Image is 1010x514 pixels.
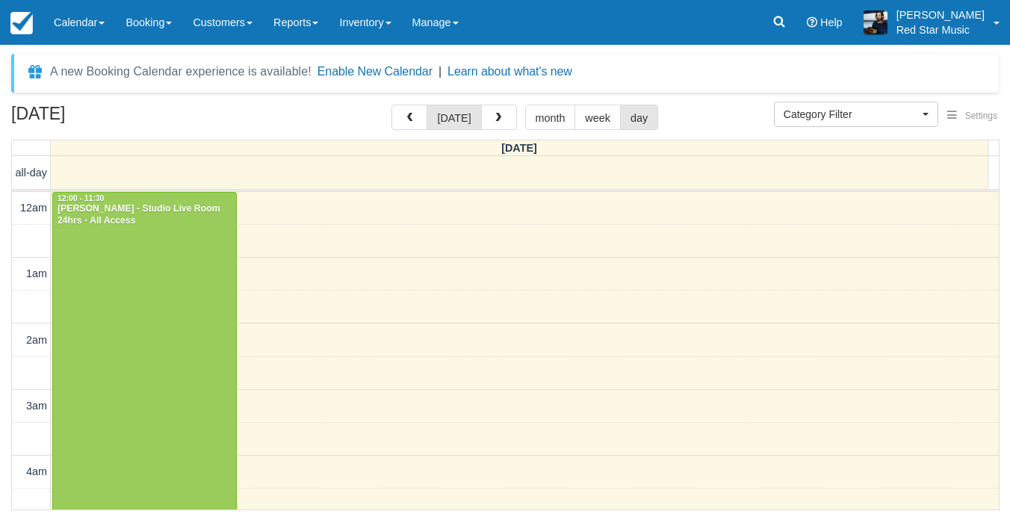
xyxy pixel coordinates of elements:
span: 1am [26,267,47,279]
img: checkfront-main-nav-mini-logo.png [10,12,33,34]
button: Settings [938,105,1006,127]
div: A new Booking Calendar experience is available! [50,63,312,81]
button: Category Filter [774,102,938,127]
a: Learn about what's new [447,65,572,78]
span: Category Filter [784,107,919,122]
span: Help [820,16,843,28]
p: Red Star Music [896,22,985,37]
h2: [DATE] [11,105,200,132]
span: 3am [26,400,47,412]
i: Help [807,17,817,28]
img: A1 [864,10,887,34]
span: 4am [26,465,47,477]
span: all-day [16,167,47,179]
span: 12:00 - 11:30 [58,194,104,202]
span: | [439,65,442,78]
div: [PERSON_NAME] - Studio Live Room 24hrs - All Access [57,203,232,227]
span: 2am [26,334,47,346]
span: Settings [965,111,997,121]
button: week [574,105,621,130]
button: month [525,105,576,130]
button: Enable New Calendar [317,64,433,79]
p: [PERSON_NAME] [896,7,985,22]
button: day [620,105,658,130]
span: [DATE] [501,142,537,154]
span: 12am [20,202,47,214]
button: [DATE] [427,105,481,130]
